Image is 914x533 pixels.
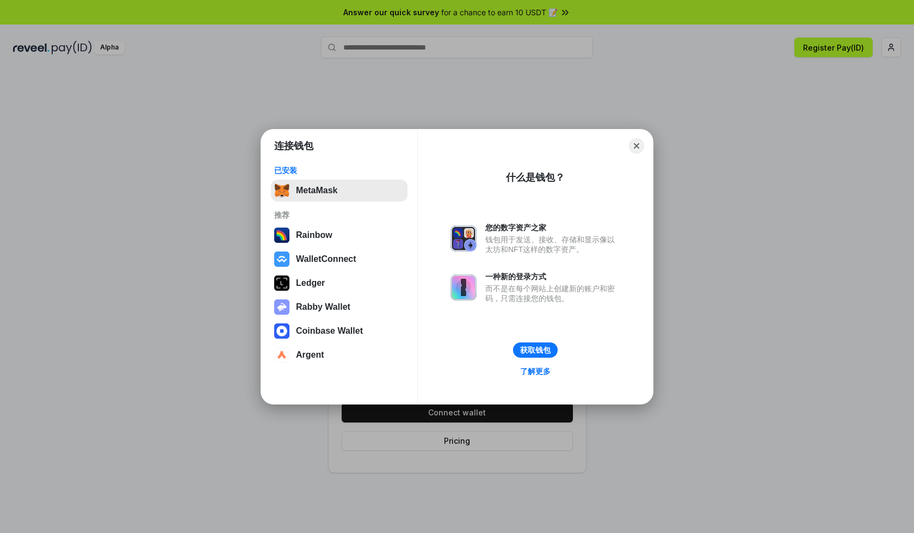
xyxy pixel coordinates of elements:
[514,364,557,378] a: 了解更多
[629,138,644,154] button: Close
[520,366,551,376] div: 了解更多
[274,275,289,291] img: svg+xml,%3Csvg%20xmlns%3D%22http%3A%2F%2Fwww.w3.org%2F2000%2Fsvg%22%20width%3D%2228%22%20height%3...
[271,224,407,246] button: Rainbow
[485,223,620,232] div: 您的数字资产之家
[506,171,565,184] div: 什么是钱包？
[450,225,477,252] img: svg+xml,%3Csvg%20xmlns%3D%22http%3A%2F%2Fwww.w3.org%2F2000%2Fsvg%22%20fill%3D%22none%22%20viewBox...
[296,350,324,360] div: Argent
[485,235,620,254] div: 钱包用于发送、接收、存储和显示像以太坊和NFT这样的数字资产。
[274,252,289,267] img: svg+xml,%3Csvg%20width%3D%2228%22%20height%3D%2228%22%20viewBox%3D%220%200%2028%2028%22%20fill%3D...
[271,344,407,366] button: Argent
[271,180,407,201] button: MetaMask
[274,323,289,339] img: svg+xml,%3Csvg%20width%3D%2228%22%20height%3D%2228%22%20viewBox%3D%220%200%2028%2028%22%20fill%3D...
[274,139,313,152] h1: 连接钱包
[513,342,558,358] button: 获取钱包
[274,228,289,243] img: svg+xml,%3Csvg%20width%3D%22120%22%20height%3D%22120%22%20viewBox%3D%220%200%20120%20120%22%20fil...
[271,320,407,342] button: Coinbase Wallet
[271,296,407,318] button: Rabby Wallet
[296,326,363,336] div: Coinbase Wallet
[274,347,289,363] img: svg+xml,%3Csvg%20width%3D%2228%22%20height%3D%2228%22%20viewBox%3D%220%200%2028%2028%22%20fill%3D...
[296,302,350,312] div: Rabby Wallet
[296,278,325,288] div: Ledger
[274,299,289,315] img: svg+xml,%3Csvg%20xmlns%3D%22http%3A%2F%2Fwww.w3.org%2F2000%2Fsvg%22%20fill%3D%22none%22%20viewBox...
[274,210,404,220] div: 推荐
[485,272,620,281] div: 一种新的登录方式
[271,248,407,270] button: WalletConnect
[450,274,477,301] img: svg+xml,%3Csvg%20xmlns%3D%22http%3A%2F%2Fwww.w3.org%2F2000%2Fsvg%22%20fill%3D%22none%22%20viewBox...
[274,166,404,175] div: 已安装
[274,183,289,198] img: svg+xml,%3Csvg%20fill%3D%22none%22%20height%3D%2233%22%20viewBox%3D%220%200%2035%2033%22%20width%...
[271,272,407,294] button: Ledger
[296,254,356,264] div: WalletConnect
[485,284,620,303] div: 而不是在每个网站上创建新的账户和密码，只需连接您的钱包。
[296,230,332,240] div: Rainbow
[296,186,337,195] div: MetaMask
[520,345,551,355] div: 获取钱包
